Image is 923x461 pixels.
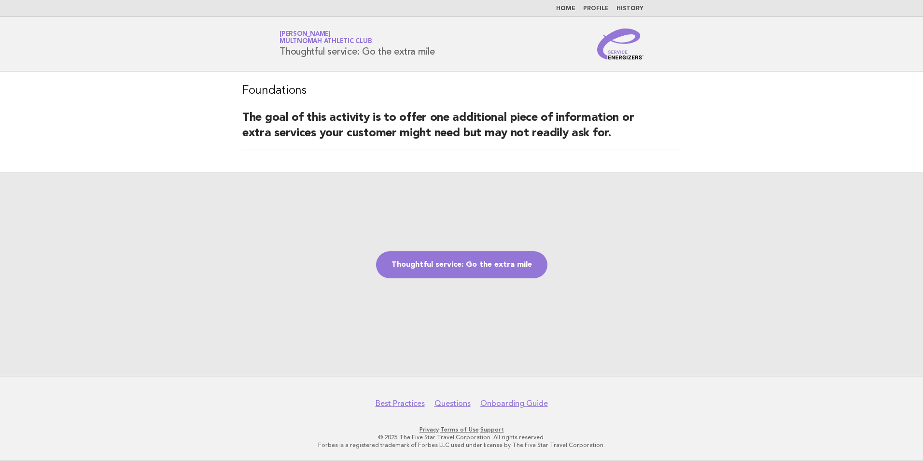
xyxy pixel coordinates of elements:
a: History [616,6,643,12]
a: Questions [434,399,471,408]
h3: Foundations [242,83,681,99]
h2: The goal of this activity is to offer one additional piece of information or extra services your ... [242,110,681,149]
a: Support [480,426,504,433]
img: Service Energizers [597,29,643,59]
a: Onboarding Guide [480,399,548,408]
a: Home [556,6,575,12]
a: Terms of Use [440,426,479,433]
p: © 2025 The Five Star Travel Corporation. All rights reserved. [166,433,757,441]
a: Best Practices [376,399,425,408]
h1: Thoughtful service: Go the extra mile [280,31,435,57]
span: Multnomah Athletic Club [280,39,372,45]
p: · · [166,426,757,433]
a: Profile [583,6,609,12]
a: Privacy [420,426,439,433]
a: Thoughtful service: Go the extra mile [376,251,547,278]
p: Forbes is a registered trademark of Forbes LLC used under license by The Five Star Travel Corpora... [166,441,757,449]
a: [PERSON_NAME]Multnomah Athletic Club [280,31,372,44]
